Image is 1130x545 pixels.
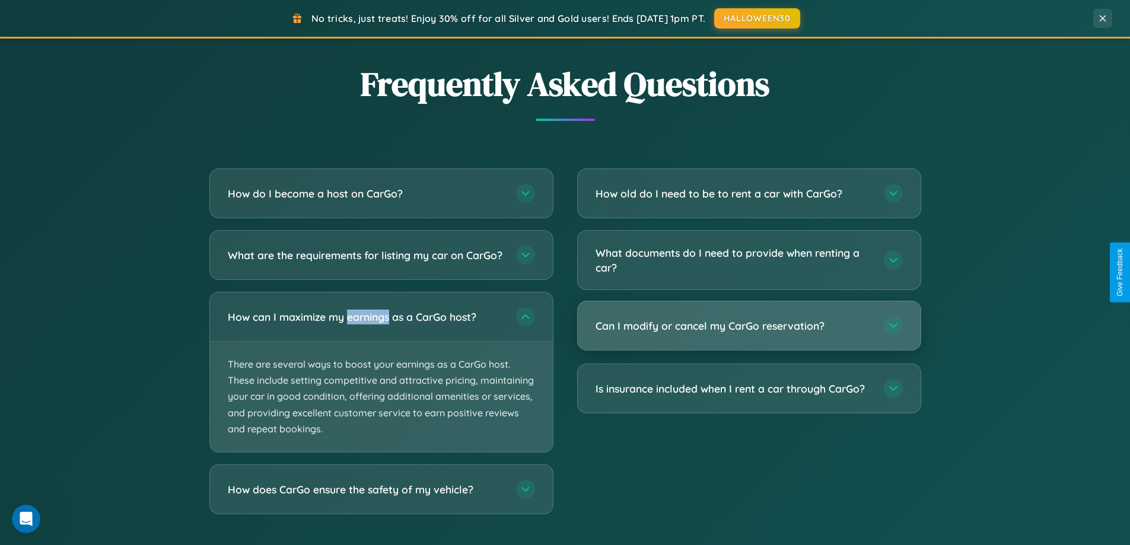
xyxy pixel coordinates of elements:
h3: Can I modify or cancel my CarGo reservation? [596,318,872,333]
p: There are several ways to boost your earnings as a CarGo host. These include setting competitive ... [210,342,553,452]
h3: What are the requirements for listing my car on CarGo? [228,248,504,263]
iframe: Intercom live chat [12,505,40,533]
h3: How old do I need to be to rent a car with CarGo? [596,186,872,201]
button: HALLOWEEN30 [714,8,800,28]
h3: How can I maximize my earnings as a CarGo host? [228,310,504,324]
h3: How do I become a host on CarGo? [228,186,504,201]
h3: How does CarGo ensure the safety of my vehicle? [228,482,504,497]
h3: Is insurance included when I rent a car through CarGo? [596,381,872,396]
h2: Frequently Asked Questions [209,61,921,107]
span: No tricks, just treats! Enjoy 30% off for all Silver and Gold users! Ends [DATE] 1pm PT. [311,12,705,24]
h3: What documents do I need to provide when renting a car? [596,246,872,275]
div: Give Feedback [1116,248,1124,297]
